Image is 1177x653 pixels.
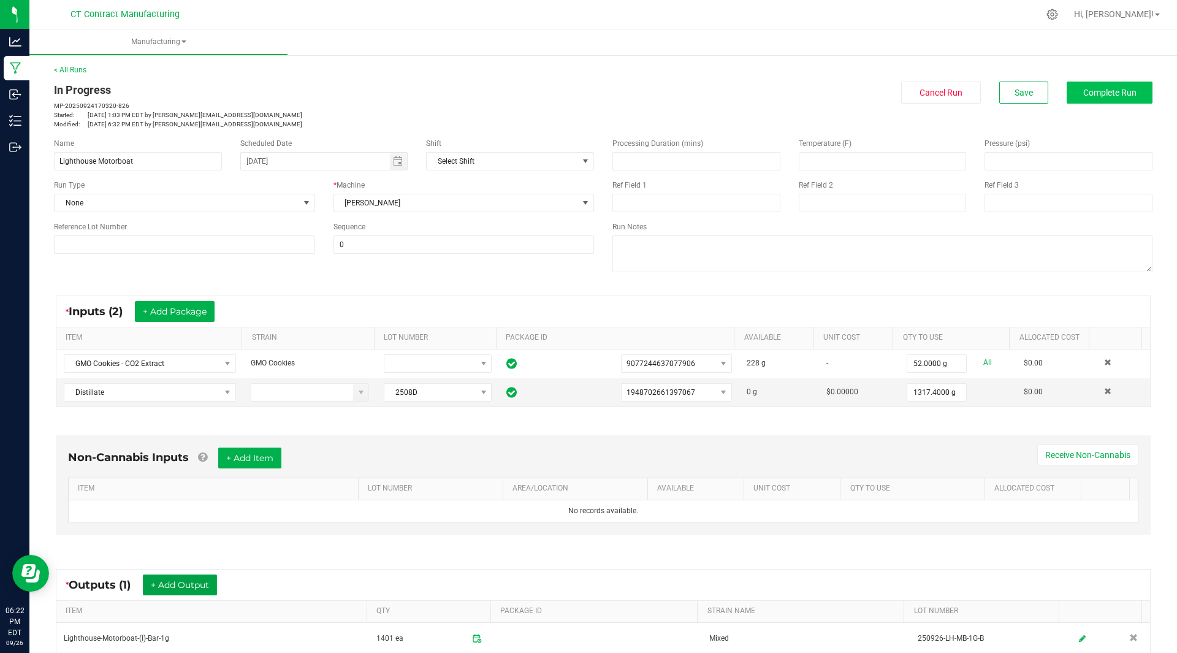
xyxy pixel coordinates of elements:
[333,223,365,231] span: Sequence
[252,333,370,343] a: STRAINSortable
[251,359,295,367] span: GMO Cookies
[240,139,292,148] span: Scheduled Date
[384,384,476,401] span: 2508D
[69,500,1138,522] td: No records available.
[334,194,579,212] span: [PERSON_NAME]
[506,356,517,371] span: In Sync
[1019,333,1084,343] a: Allocated CostSortable
[612,139,703,148] span: Processing Duration (mins)
[747,388,751,396] span: 0
[799,139,851,148] span: Temperature (F)
[69,578,143,592] span: Outputs (1)
[901,82,981,104] button: Cancel Run
[1091,484,1125,494] a: Sortable
[6,605,24,638] p: 06:22 PM EDT
[823,333,888,343] a: Unit CostSortable
[64,355,220,372] span: GMO Cookies - CO2 Extract
[64,383,236,402] span: NO DATA FOUND
[54,82,594,98] div: In Progress
[54,120,594,129] p: [DATE] 6:32 PM EDT by [PERSON_NAME][EMAIL_ADDRESS][DOMAIN_NAME]
[920,88,962,97] span: Cancel Run
[54,139,74,148] span: Name
[506,333,729,343] a: PACKAGE IDSortable
[9,141,21,153] inline-svg: Outbound
[69,305,135,318] span: Inputs (2)
[744,333,809,343] a: AVAILABLESortable
[54,180,85,191] span: Run Type
[467,628,487,648] span: Package timestamp is valid
[826,359,828,367] span: -
[9,88,21,101] inline-svg: Inbound
[1074,9,1154,19] span: Hi, [PERSON_NAME]!
[54,223,127,231] span: Reference Lot Number
[1024,359,1043,367] span: $0.00
[54,110,88,120] span: Started:
[9,36,21,48] inline-svg: Analytics
[54,120,88,129] span: Modified:
[994,484,1076,494] a: Allocated CostSortable
[985,181,1019,189] span: Ref Field 3
[799,181,833,189] span: Ref Field 2
[753,484,836,494] a: Unit CostSortable
[1024,388,1043,396] span: $0.00
[66,606,362,616] a: ITEMSortable
[218,448,281,468] button: + Add Item
[337,181,365,189] span: Machine
[368,484,498,494] a: LOT NUMBERSortable
[376,628,403,648] span: 1401 ea
[64,354,236,373] span: NO DATA FOUND
[55,194,299,212] span: None
[1037,445,1138,465] button: Receive Non-Cannabis
[999,82,1048,104] button: Save
[512,484,642,494] a: AREA/LOCATIONSortable
[6,638,24,647] p: 09/26
[64,384,220,401] span: Distillate
[707,606,900,616] a: STRAIN NAMESortable
[850,484,980,494] a: QTY TO USESortable
[427,153,578,170] span: Select Shift
[983,354,992,371] a: All
[54,110,594,120] p: [DATE] 1:03 PM EDT by [PERSON_NAME][EMAIL_ADDRESS][DOMAIN_NAME]
[78,484,353,494] a: ITEMSortable
[1067,82,1152,104] button: Complete Run
[54,66,86,74] a: < All Runs
[627,388,695,397] span: 1948702661397067
[54,101,594,110] p: MP-20250924170320-826
[612,223,647,231] span: Run Notes
[500,606,693,616] a: PACKAGE IDSortable
[241,153,390,170] input: Date
[1083,88,1137,97] span: Complete Run
[1069,606,1137,616] a: Sortable
[621,383,732,402] span: NO DATA FOUND
[198,451,207,464] a: Add Non-Cannabis items that were also consumed in the run (e.g. gloves and packaging); Also add N...
[9,62,21,74] inline-svg: Manufacturing
[1099,333,1137,343] a: Sortable
[914,606,1054,616] a: LOT NUMBERSortable
[9,115,21,127] inline-svg: Inventory
[143,575,217,595] button: + Add Output
[657,484,739,494] a: AVAILABLESortable
[426,152,594,170] span: NO DATA FOUND
[761,359,766,367] span: g
[29,29,288,55] a: Manufacturing
[747,359,760,367] span: 228
[68,451,189,464] span: Non-Cannabis Inputs
[12,555,49,592] iframe: Resource center
[376,606,486,616] a: QTYSortable
[1045,9,1060,20] div: Manage settings
[753,388,757,396] span: g
[627,359,695,368] span: 9077244637077906
[612,181,647,189] span: Ref Field 1
[426,139,441,148] span: Shift
[826,388,858,396] span: $0.00000
[985,139,1030,148] span: Pressure (psi)
[70,9,180,20] span: CT Contract Manufacturing
[135,301,215,322] button: + Add Package
[66,333,237,343] a: ITEMSortable
[506,385,517,400] span: In Sync
[29,37,288,47] span: Manufacturing
[1015,88,1033,97] span: Save
[390,153,408,170] span: Toggle calendar
[384,333,491,343] a: LOT NUMBERSortable
[903,333,1005,343] a: QTY TO USESortable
